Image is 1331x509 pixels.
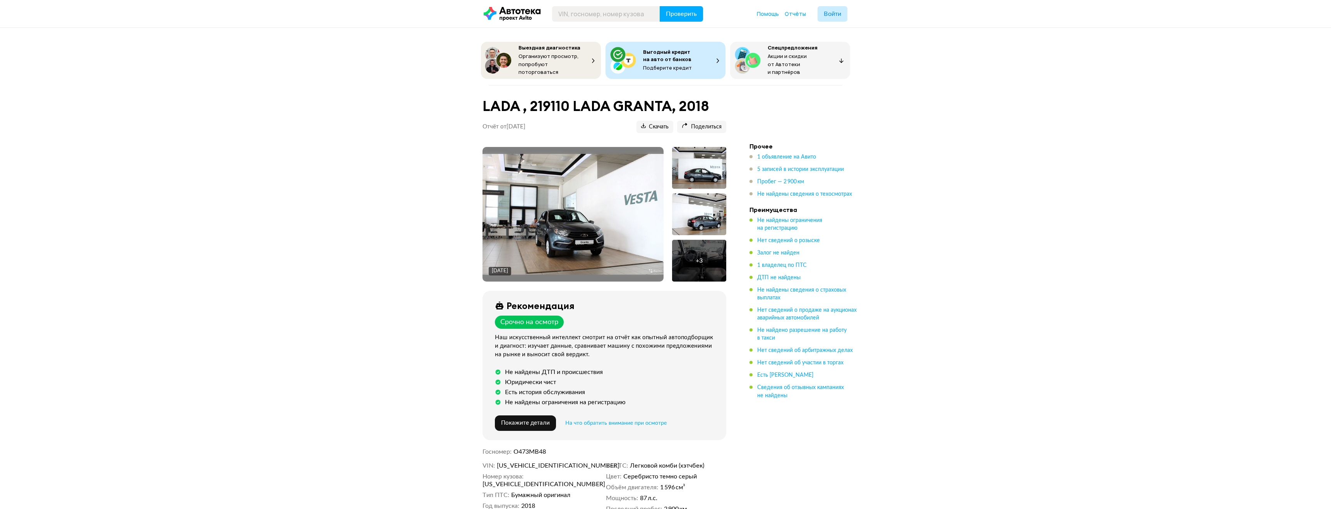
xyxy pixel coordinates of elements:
[482,123,525,131] p: Отчёт от [DATE]
[757,10,779,18] a: Помощь
[492,268,508,275] div: [DATE]
[623,473,697,480] span: Серебристо темно серый
[505,378,556,386] div: Юридически чист
[785,10,806,18] a: Отчёты
[757,167,844,172] span: 5 записей в истории эксплуатации
[677,121,726,133] button: Поделиться
[660,6,703,22] button: Проверить
[757,10,779,17] span: Помощь
[518,44,580,51] span: Выездная диагностика
[730,42,850,79] button: СпецпредложенияАкции и скидки от Автотеки и партнёров
[500,318,558,326] div: Срочно на осмотр
[757,179,804,184] span: Пробег — 2 900 км
[757,385,844,398] span: Сведения об отзывных кампаниях не найдены
[757,191,852,197] span: Не найдены сведения о техосмотрах
[482,491,509,499] dt: Тип ПТС
[768,53,807,75] span: Акции и скидки от Автотеки и партнёров
[565,420,667,426] span: На что обратить внимание при осмотре
[552,6,660,22] input: VIN, госномер, номер кузова
[757,372,813,378] span: Есть [PERSON_NAME]
[636,121,673,133] button: Скачать
[606,483,658,491] dt: Объём двигателя
[757,348,853,353] span: Нет сведений об арбитражных делах
[513,449,546,455] span: О473МВ48
[757,275,801,280] span: ДТП не найдены
[757,218,822,231] span: Не найдены ограничения на регистрацию
[497,462,586,470] span: [US_VEHICLE_IDENTIFICATION_NUMBER]
[757,238,820,243] span: Нет сведений о розыске
[785,10,806,17] span: Отчёты
[606,462,628,470] dt: Тип ТС
[482,98,726,114] h1: LADA , 219110 LADA GRANTA, 2018
[482,480,571,488] span: [US_VEHICLE_IDENTIFICATION_NUMBER]
[818,6,847,22] button: Войти
[518,53,579,75] span: Организуют просмотр, попробуют поторговаться
[482,154,664,275] img: Main car
[824,11,841,17] span: Войти
[606,473,621,480] dt: Цвет
[643,48,691,63] span: Выгодный кредит на авто от банков
[696,257,703,265] div: + 3
[643,64,692,71] span: Подберите кредит
[757,250,799,256] span: Залог не найден
[757,307,857,321] span: Нет сведений о продаже на аукционах аварийных автомобилей
[749,206,858,214] h4: Преимущества
[757,360,843,366] span: Нет сведений об участии в торгах
[640,494,657,502] span: 87 л.с.
[757,263,807,268] span: 1 владелец по ПТС
[757,287,846,301] span: Не найдены сведения о страховых выплатах
[501,420,550,426] span: Покажите детали
[606,494,638,502] dt: Мощность
[505,398,626,406] div: Не найдены ограничения на регистрацию
[606,42,725,79] button: Выгодный кредит на авто от банковПодберите кредит
[495,333,717,359] div: Наш искусственный интеллект смотрит на отчёт как опытный автоподборщик и диагност: изучает данные...
[495,415,556,431] button: Покажите детали
[506,300,575,311] div: Рекомендация
[660,483,685,491] span: 1 596 см³
[511,491,570,499] span: Бумажный оригинал
[757,328,847,341] span: Не найдено разрешение на работу в такси
[749,142,858,150] h4: Прочее
[505,368,603,376] div: Не найдены ДТП и происшествия
[630,462,704,470] span: Легковой комби (хэтчбек)
[757,154,816,160] span: 1 объявление на Авито
[481,42,601,79] button: Выездная диагностикаОрганизуют просмотр, попробуют поторговаться
[482,473,524,480] dt: Номер кузова
[768,44,818,51] span: Спецпредложения
[482,448,512,456] dt: Госномер
[682,123,722,131] span: Поделиться
[666,11,697,17] span: Проверить
[482,462,495,470] dt: VIN
[505,388,585,396] div: Есть история обслуживания
[641,123,669,131] span: Скачать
